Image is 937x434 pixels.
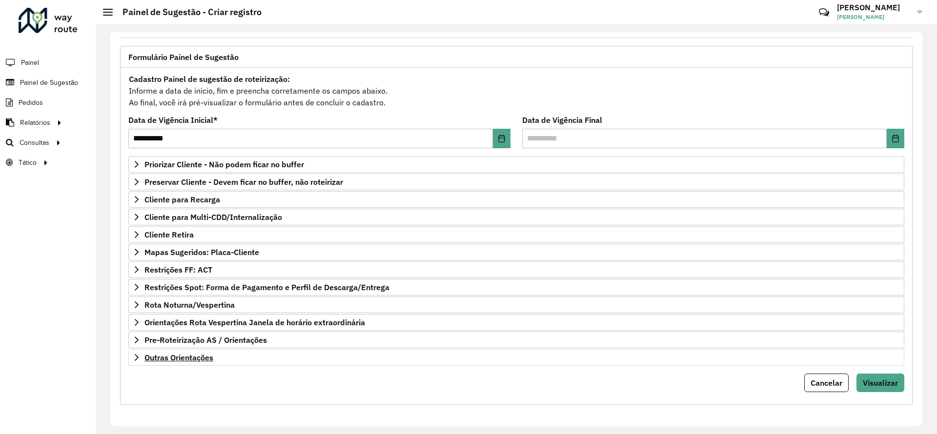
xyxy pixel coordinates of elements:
h3: [PERSON_NAME] [837,3,910,12]
a: Restrições Spot: Forma de Pagamento e Perfil de Descarga/Entrega [128,279,904,296]
a: Cliente para Recarga [128,191,904,208]
span: Pedidos [19,98,43,108]
a: Priorizar Cliente - Não podem ficar no buffer [128,156,904,173]
span: Mapas Sugeridos: Placa-Cliente [144,248,259,256]
button: Visualizar [856,374,904,392]
span: Painel de Sugestão [20,78,78,88]
a: Orientações Rota Vespertina Janela de horário extraordinária [128,314,904,331]
a: Outras Orientações [128,349,904,366]
span: Visualizar [863,378,898,388]
span: Preservar Cliente - Devem ficar no buffer, não roteirizar [144,178,343,186]
span: [PERSON_NAME] [837,13,910,21]
span: Cliente Retira [144,231,194,238]
span: Formulário Painel de Sugestão [128,53,239,61]
a: Pre-Roteirização AS / Orientações [128,332,904,348]
strong: Cadastro Painel de sugestão de roteirização: [129,74,290,84]
span: Cancelar [811,378,842,388]
span: Orientações Rota Vespertina Janela de horário extraordinária [144,318,365,326]
div: Informe a data de inicio, fim e preencha corretamente os campos abaixo. Ao final, você irá pré-vi... [128,73,904,109]
h2: Painel de Sugestão - Criar registro [113,7,262,18]
span: Painel [21,58,39,68]
span: Rota Noturna/Vespertina [144,301,235,309]
span: Cliente para Multi-CDD/Internalização [144,213,282,221]
button: Choose Date [887,129,904,148]
a: Cliente para Multi-CDD/Internalização [128,209,904,225]
a: Rota Noturna/Vespertina [128,296,904,313]
span: Relatórios [20,118,50,128]
label: Data de Vigência Inicial [128,114,218,126]
span: Restrições FF: ACT [144,266,212,274]
a: Restrições FF: ACT [128,261,904,278]
label: Data de Vigência Final [522,114,602,126]
a: Cliente Retira [128,226,904,243]
button: Choose Date [493,129,510,148]
span: Restrições Spot: Forma de Pagamento e Perfil de Descarga/Entrega [144,283,389,291]
span: Consultas [20,138,49,148]
button: Cancelar [804,374,849,392]
a: Contato Rápido [814,2,835,23]
span: Priorizar Cliente - Não podem ficar no buffer [144,160,304,168]
a: Preservar Cliente - Devem ficar no buffer, não roteirizar [128,174,904,190]
a: Mapas Sugeridos: Placa-Cliente [128,244,904,260]
span: Outras Orientações [144,354,213,361]
span: Tático [19,158,37,168]
span: Pre-Roteirização AS / Orientações [144,336,267,344]
span: Cliente para Recarga [144,196,220,203]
